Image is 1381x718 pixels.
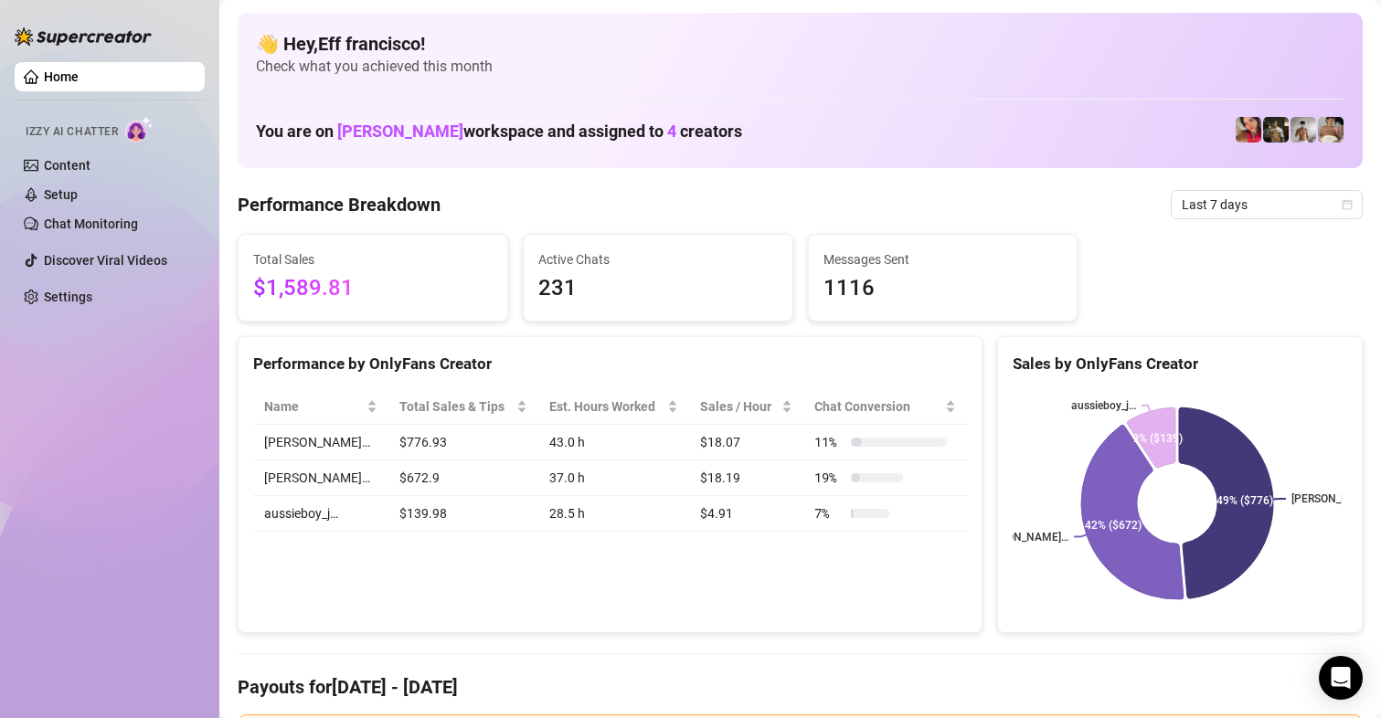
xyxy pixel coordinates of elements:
[388,460,538,496] td: $672.9
[44,187,78,202] a: Setup
[1318,117,1344,143] img: Aussieboy_jfree
[253,460,388,496] td: [PERSON_NAME]…
[667,121,676,141] span: 4
[1182,191,1352,218] span: Last 7 days
[388,425,538,460] td: $776.93
[538,249,778,269] span: Active Chats
[253,249,493,269] span: Total Sales
[15,27,152,46] img: logo-BBDzfeDw.svg
[125,116,154,143] img: AI Chatter
[1263,117,1289,143] img: Tony
[814,432,844,452] span: 11 %
[238,192,441,217] h4: Performance Breakdown
[44,253,167,268] a: Discover Viral Videos
[823,249,1063,269] span: Messages Sent
[814,468,844,488] span: 19 %
[337,121,463,141] span: [PERSON_NAME]
[538,496,689,532] td: 28.5 h
[44,69,79,84] a: Home
[1291,117,1316,143] img: aussieboy_j
[689,496,803,532] td: $4.91
[238,674,1363,700] h4: Payouts for [DATE] - [DATE]
[1319,656,1363,700] div: Open Intercom Messenger
[689,460,803,496] td: $18.19
[803,389,967,425] th: Chat Conversion
[1236,117,1261,143] img: Vanessa
[26,123,118,141] span: Izzy AI Chatter
[256,121,742,142] h1: You are on workspace and assigned to creators
[44,216,138,231] a: Chat Monitoring
[538,425,689,460] td: 43.0 h
[253,425,388,460] td: [PERSON_NAME]…
[388,389,538,425] th: Total Sales & Tips
[700,396,778,417] span: Sales / Hour
[256,57,1344,77] span: Check what you achieved this month
[689,389,803,425] th: Sales / Hour
[44,158,90,173] a: Content
[399,396,513,417] span: Total Sales & Tips
[264,396,363,417] span: Name
[977,531,1068,544] text: [PERSON_NAME]…
[388,496,538,532] td: $139.98
[814,503,844,523] span: 7 %
[44,290,92,304] a: Settings
[256,31,1344,57] h4: 👋 Hey, Eff francisco !
[538,271,778,306] span: 231
[253,352,967,376] div: Performance by OnlyFans Creator
[538,460,689,496] td: 37.0 h
[823,271,1063,306] span: 1116
[1342,199,1353,210] span: calendar
[253,496,388,532] td: aussieboy_j…
[689,425,803,460] td: $18.07
[253,389,388,425] th: Name
[253,271,493,306] span: $1,589.81
[549,396,664,417] div: Est. Hours Worked
[1071,399,1136,412] text: aussieboy_j…
[1013,352,1347,376] div: Sales by OnlyFans Creator
[814,396,941,417] span: Chat Conversion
